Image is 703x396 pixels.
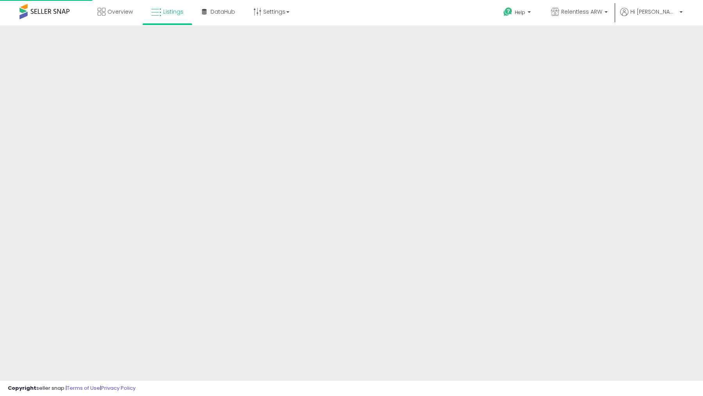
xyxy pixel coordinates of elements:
span: Hi [PERSON_NAME] [630,8,677,16]
a: Hi [PERSON_NAME] [620,8,683,25]
a: Help [497,1,539,25]
span: DataHub [211,8,235,16]
span: Help [515,9,525,16]
span: Relentless ARW [561,8,602,16]
i: Get Help [503,7,513,17]
span: Overview [107,8,133,16]
span: Listings [163,8,184,16]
